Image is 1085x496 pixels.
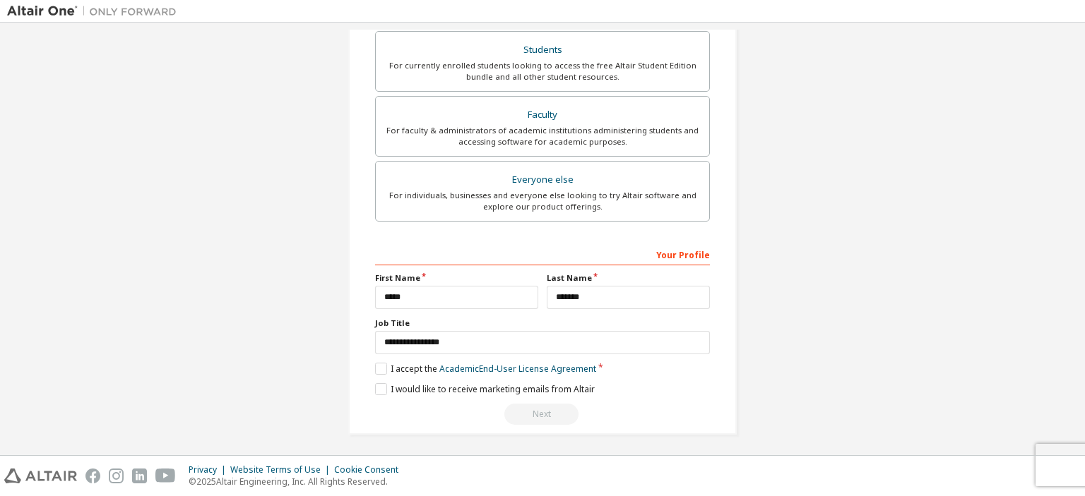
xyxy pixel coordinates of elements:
div: Faculty [384,105,701,125]
div: For faculty & administrators of academic institutions administering students and accessing softwa... [384,125,701,147]
div: Students [384,40,701,60]
div: Privacy [189,464,230,476]
label: I would like to receive marketing emails from Altair [375,383,595,395]
a: Academic End-User License Agreement [439,363,596,375]
img: instagram.svg [109,468,124,483]
div: Cookie Consent [334,464,407,476]
img: youtube.svg [155,468,176,483]
img: Altair One [7,4,184,18]
img: altair_logo.svg [4,468,77,483]
label: I accept the [375,363,596,375]
div: For individuals, businesses and everyone else looking to try Altair software and explore our prod... [384,190,701,212]
div: Everyone else [384,170,701,190]
div: For currently enrolled students looking to access the free Altair Student Edition bundle and all ... [384,60,701,83]
div: Your Profile [375,243,710,265]
label: Last Name [547,272,710,284]
img: linkedin.svg [132,468,147,483]
p: © 2025 Altair Engineering, Inc. All Rights Reserved. [189,476,407,488]
div: Read and acccept EULA to continue [375,404,710,425]
label: First Name [375,272,538,284]
div: Website Terms of Use [230,464,334,476]
label: Job Title [375,317,710,329]
img: facebook.svg [85,468,100,483]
